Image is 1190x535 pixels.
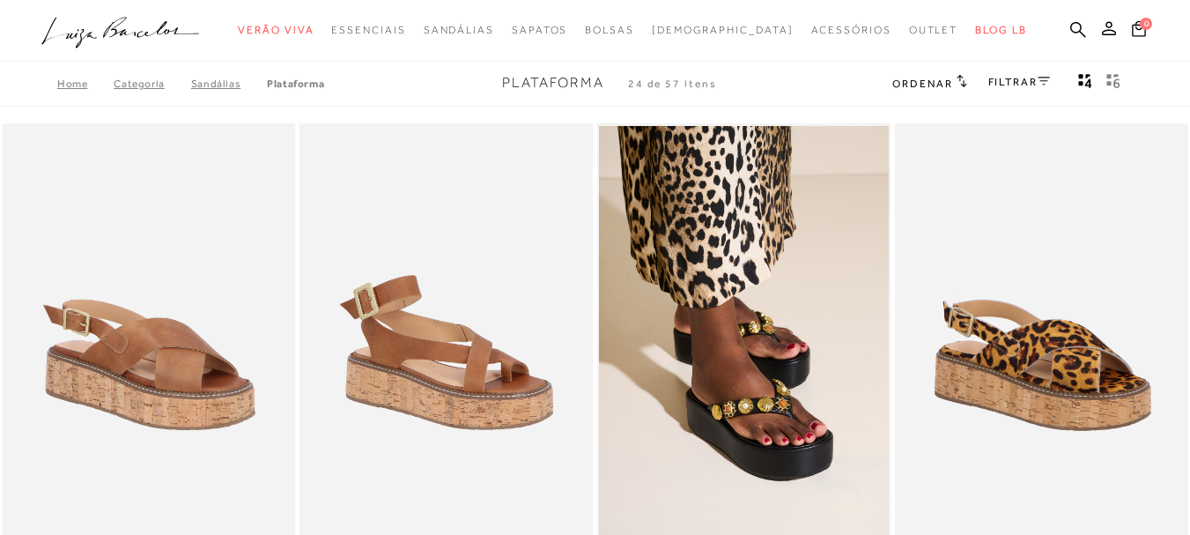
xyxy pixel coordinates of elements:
span: Plataforma [502,75,604,91]
span: Sapatos [512,24,567,36]
a: noSubCategoriesText [811,14,891,47]
span: [DEMOGRAPHIC_DATA] [652,24,794,36]
a: noSubCategoriesText [331,14,405,47]
a: noSubCategoriesText [652,14,794,47]
a: noSubCategoriesText [238,14,314,47]
span: Verão Viva [238,24,314,36]
a: noSubCategoriesText [909,14,958,47]
span: Ordenar [892,78,952,90]
a: Home [57,78,114,90]
span: Essenciais [331,24,405,36]
a: noSubCategoriesText [424,14,494,47]
a: noSubCategoriesText [512,14,567,47]
span: Outlet [909,24,958,36]
a: Categoria [114,78,190,90]
span: Sandálias [424,24,494,36]
a: SANDÁLIAS [191,78,267,90]
a: Plataforma [267,78,324,90]
span: 24 de 57 itens [628,78,717,90]
a: BLOG LB [975,14,1026,47]
a: noSubCategoriesText [585,14,634,47]
span: Acessórios [811,24,891,36]
span: Bolsas [585,24,634,36]
span: 0 [1140,18,1152,30]
button: 0 [1127,19,1151,43]
span: BLOG LB [975,24,1026,36]
a: FILTRAR [988,76,1050,88]
button: Mostrar 4 produtos por linha [1073,72,1098,95]
button: gridText6Desc [1101,72,1126,95]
